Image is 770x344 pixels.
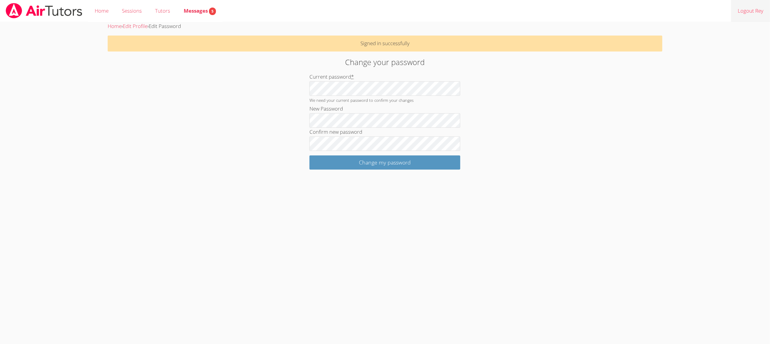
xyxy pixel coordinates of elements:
h2: Change your password [177,56,593,68]
label: Confirm new password [309,128,362,135]
a: Home [108,23,122,30]
div: › › [108,22,662,31]
a: Edit Profile [123,23,147,30]
span: Messages [184,7,216,14]
img: airtutors_banner-c4298cdbf04f3fff15de1276eac7730deb9818008684d7c2e4769d2f7ddbe033.png [5,3,83,18]
span: 5 [209,8,216,15]
p: Signed in successfully [108,36,662,52]
abbr: required [351,73,354,80]
span: Edit Password [149,23,181,30]
label: Current password [309,73,354,80]
label: New Password [309,105,343,112]
small: We need your current password to confirm your changes [309,97,414,103]
input: Change my password [309,155,460,170]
